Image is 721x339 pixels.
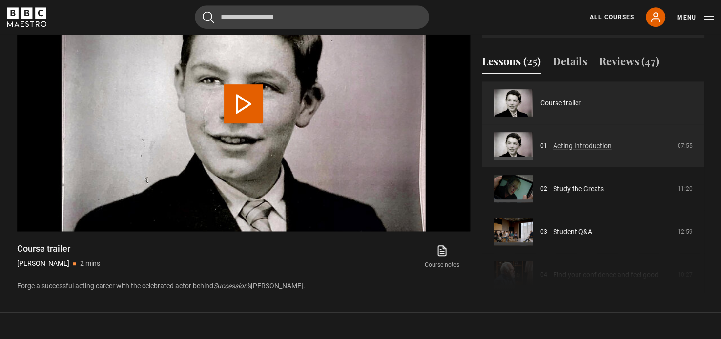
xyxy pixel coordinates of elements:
p: [PERSON_NAME] [17,259,69,269]
button: Details [553,53,587,74]
i: Succession's [213,282,251,290]
a: Course notes [414,243,470,271]
a: Acting Introduction [553,141,612,151]
button: Toggle navigation [677,13,714,22]
svg: BBC Maestro [7,7,46,27]
input: Search [195,5,429,29]
button: Lessons (25) [482,53,541,74]
a: Study the Greats [553,184,604,194]
a: All Courses [590,13,634,21]
p: Forge a successful acting career with the celebrated actor behind [PERSON_NAME]. [17,281,470,291]
h1: Course trailer [17,243,100,255]
a: Course trailer [540,98,581,108]
button: Submit the search query [203,11,214,23]
p: 2 mins [80,259,100,269]
button: Play Video [224,84,263,123]
button: Reviews (47) [599,53,659,74]
a: Student Q&A [553,227,592,237]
